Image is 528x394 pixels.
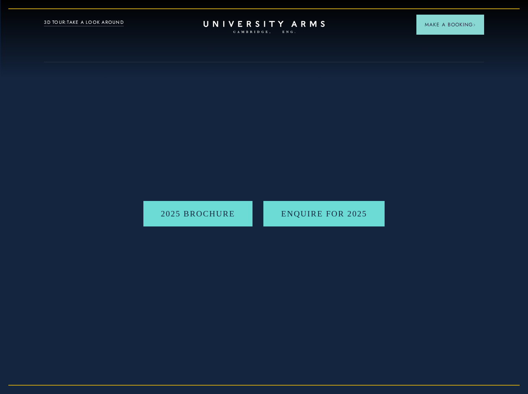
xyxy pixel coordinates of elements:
a: 2025 BROCHURE [143,201,253,227]
a: Home [204,21,325,34]
button: Make a BookingArrow icon [416,15,484,35]
a: Enquire for 2025 [263,201,385,227]
img: Arrow icon [473,23,476,26]
a: 3D TOUR:TAKE A LOOK AROUND [44,19,124,26]
span: Make a Booking [425,21,476,28]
